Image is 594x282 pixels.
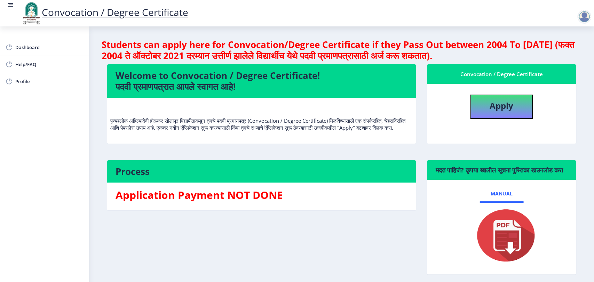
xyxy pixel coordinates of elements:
[470,95,533,119] button: Apply
[21,6,188,19] a: Convocation / Degree Certificate
[480,185,524,202] a: Manual
[467,208,536,263] img: pdf.png
[15,43,84,51] span: Dashboard
[102,39,581,61] h4: Students can apply here for Convocation/Degree Certificate if they Pass Out between 2004 To [DATE...
[435,166,568,174] h6: मदत पाहिजे? कृपया खालील सूचना पुस्तिका डाउनलोड करा
[116,70,407,92] h4: Welcome to Convocation / Degree Certificate! पदवी प्रमाणपत्रात आपले स्वागत आहे!
[15,60,84,69] span: Help/FAQ
[490,100,513,111] b: Apply
[21,1,42,25] img: logo
[110,103,413,131] p: पुण्यश्लोक अहिल्यादेवी होळकर सोलापूर विद्यापीठाकडून तुमचे पदवी प्रमाणपत्र (Convocation / Degree C...
[491,191,513,196] span: Manual
[435,70,568,78] div: Convocation / Degree Certificate
[116,188,407,202] h3: Application Payment NOT DONE
[15,77,84,86] span: Profile
[116,166,407,177] h4: Process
